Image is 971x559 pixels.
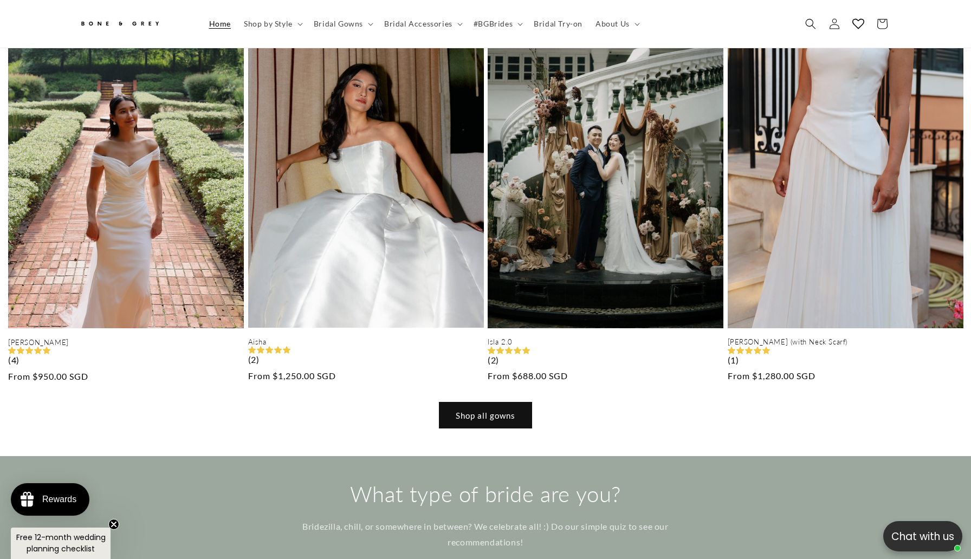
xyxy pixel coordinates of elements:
p: Bridezilla, chill, or somewhere in between? We celebrate all! :) Do our simple quiz to see our re... [274,519,697,550]
span: Free 12-month wedding planning checklist [16,532,106,554]
summary: Shop by Style [237,12,307,35]
a: Aisha [248,337,484,347]
span: About Us [595,19,630,29]
a: [PERSON_NAME] [8,338,244,347]
a: Bone and Grey Bridal [75,11,192,37]
summary: Bridal Accessories [378,12,467,35]
a: Bridal Try-on [527,12,589,35]
span: Home [209,19,231,29]
a: Isla 2.0 [488,337,723,347]
summary: #BGBrides [467,12,527,35]
a: Shop all gowns [439,402,532,428]
div: Rewards [42,495,76,504]
h2: What type of bride are you? [274,480,697,508]
a: [PERSON_NAME] (with Neck Scarf) [728,337,963,347]
summary: About Us [589,12,644,35]
span: Bridal Try-on [534,19,582,29]
button: Open chatbox [883,521,962,551]
a: Home [203,12,237,35]
span: Bridal Gowns [314,19,363,29]
span: #BGBrides [474,19,513,29]
span: Bridal Accessories [384,19,452,29]
summary: Search [799,12,823,36]
p: Chat with us [883,529,962,544]
span: Shop by Style [244,19,293,29]
img: Bone and Grey Bridal [79,15,160,33]
summary: Bridal Gowns [307,12,378,35]
button: Close teaser [108,519,119,530]
div: Free 12-month wedding planning checklistClose teaser [11,528,111,559]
